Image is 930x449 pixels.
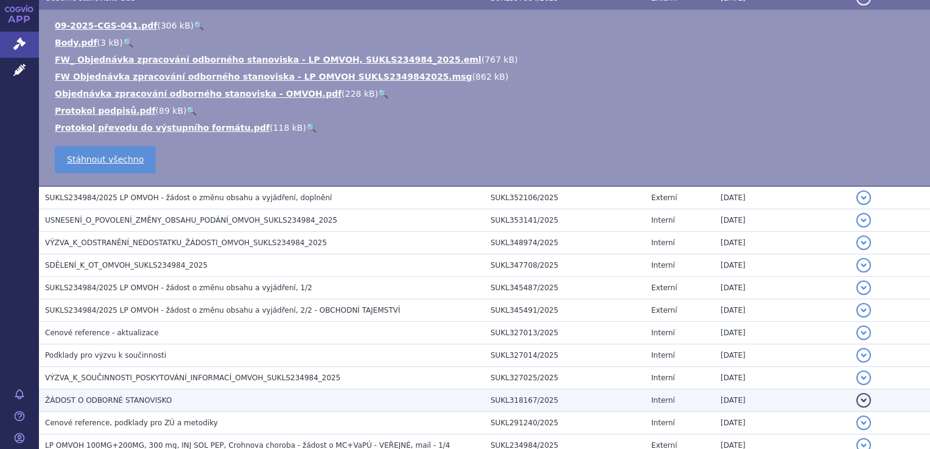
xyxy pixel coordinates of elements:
[55,38,97,47] a: Body.pdf
[484,367,645,389] td: SUKL327025/2025
[484,209,645,232] td: SUKL353141/2025
[856,325,871,340] button: detail
[45,284,312,292] span: SUKLS234984/2025 LP OMVOH - žádost o změnu obsahu a vyjádření, 1/2
[651,419,675,427] span: Interní
[715,299,850,322] td: [DATE]
[45,351,166,360] span: Podklady pro výzvu k součinnosti
[484,299,645,322] td: SUKL345491/2025
[194,21,204,30] a: 🔍
[45,374,340,382] span: VÝZVA_K_SOUČINNOSTI_POSKYTOVÁNÍ_INFORMACÍ_OMVOH_SUKLS234984_2025
[651,306,677,315] span: Externí
[484,344,645,367] td: SUKL327014/2025
[856,258,871,273] button: detail
[856,235,871,250] button: detail
[55,89,341,99] a: Objednávka zpracování odborného stanoviska - OMVOH.pdf
[55,54,918,66] li: ( )
[55,37,918,49] li: ( )
[715,209,850,232] td: [DATE]
[45,419,218,427] span: Cenové reference, podklady pro ZÚ a metodiky
[715,367,850,389] td: [DATE]
[55,21,157,30] a: 09-2025-CGS-041.pdf
[715,322,850,344] td: [DATE]
[484,277,645,299] td: SUKL345487/2025
[715,277,850,299] td: [DATE]
[45,306,400,315] span: SUKLS234984/2025 LP OMVOH - žádost o změnu obsahu a vyjádření, 2/2 - OBCHODNÍ TAJEMSTVÍ
[651,396,675,405] span: Interní
[651,374,675,382] span: Interní
[856,190,871,205] button: detail
[715,186,850,209] td: [DATE]
[45,396,172,405] span: ŽÁDOST O ODBORNÉ STANOVISKO
[55,88,918,100] li: ( )
[45,216,337,224] span: USNESENÍ_O_POVOLENÍ_ZMĚNY_OBSAHU_PODÁNÍ_OMVOH_SUKLS234984_2025
[484,55,514,64] span: 767 kB
[484,254,645,277] td: SUKL347708/2025
[55,105,918,117] li: ( )
[484,186,645,209] td: SUKL352106/2025
[55,123,270,133] a: Protokol převodu do výstupního formátu.pdf
[715,389,850,412] td: [DATE]
[55,55,481,64] a: FW_ Objednávka zpracování odborného stanoviska - LP OMVOH, SUKLS234984_2025.eml
[306,123,316,133] a: 🔍
[651,284,677,292] span: Externí
[651,238,675,247] span: Interní
[161,21,191,30] span: 306 kB
[651,329,675,337] span: Interní
[651,351,675,360] span: Interní
[484,232,645,254] td: SUKL348974/2025
[100,38,119,47] span: 3 kB
[856,371,871,385] button: detail
[345,89,375,99] span: 228 kB
[45,238,327,247] span: VÝZVA_K_ODSTRANĚNÍ_NEDOSTATKU_ŽÁDOSTI_OMVOH_SUKLS234984_2025
[856,416,871,430] button: detail
[55,122,918,134] li: ( )
[45,261,208,270] span: SDĚLENÍ_K_OT_OMVOH_SUKLS234984_2025
[856,280,871,295] button: detail
[651,193,677,202] span: Externí
[55,71,918,83] li: ( )
[55,19,918,32] li: ( )
[123,38,133,47] a: 🔍
[715,254,850,277] td: [DATE]
[651,261,675,270] span: Interní
[55,72,472,82] a: FW Objednávka zpracování odborného stanoviska - LP OMVOH SUKLS2349842025.msg
[378,89,388,99] a: 🔍
[856,348,871,363] button: detail
[856,303,871,318] button: detail
[484,322,645,344] td: SUKL327013/2025
[55,146,156,173] a: Stáhnout všechno
[715,412,850,434] td: [DATE]
[45,193,332,202] span: SUKLS234984/2025 LP OMVOH - žádost o změnu obsahu a vyjádření, doplnění
[186,106,197,116] a: 🔍
[715,344,850,367] td: [DATE]
[651,216,675,224] span: Interní
[55,106,156,116] a: Protokol podpisů.pdf
[715,232,850,254] td: [DATE]
[856,213,871,228] button: detail
[484,389,645,412] td: SUKL318167/2025
[273,123,303,133] span: 118 kB
[484,412,645,434] td: SUKL291240/2025
[45,329,159,337] span: Cenové reference - aktualizace
[475,72,505,82] span: 862 kB
[856,393,871,408] button: detail
[159,106,183,116] span: 89 kB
